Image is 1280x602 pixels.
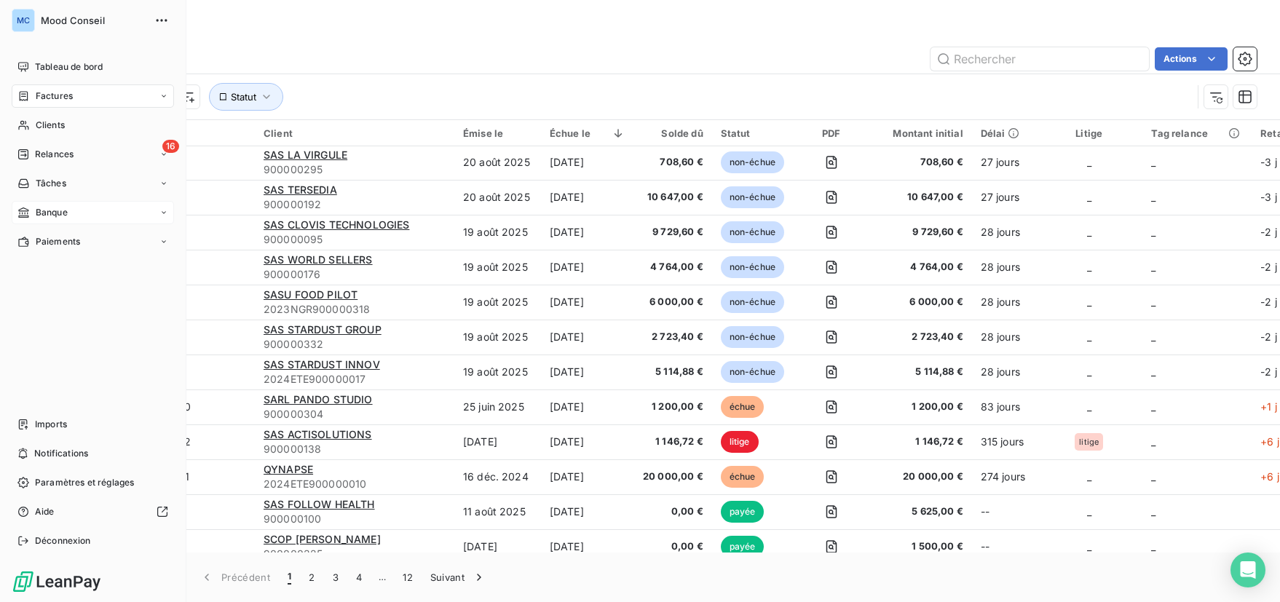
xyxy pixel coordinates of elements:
span: +6 j [1260,435,1279,448]
span: échue [721,466,765,488]
span: _ [1087,226,1091,238]
button: Suivant [422,562,495,593]
span: _ [1087,191,1091,203]
td: [DATE] [454,529,541,564]
span: SAS ACTISOLUTIONS [264,428,372,440]
span: SCOP [PERSON_NAME] [264,533,381,545]
td: 19 août 2025 [454,285,541,320]
td: [DATE] [541,494,634,529]
span: 900000100 [264,512,446,526]
span: 10 647,00 € [875,190,963,205]
span: _ [1151,156,1155,168]
button: 3 [324,562,347,593]
span: non-échue [721,326,784,348]
div: Tag relance [1151,127,1243,139]
span: 2 723,40 € [643,330,703,344]
div: PDF [805,127,858,139]
span: -2 j [1260,261,1277,273]
span: _ [1087,505,1091,518]
div: Échue le [550,127,625,139]
td: [DATE] [541,459,634,494]
td: 83 jours [972,389,1035,424]
span: 1 146,72 € [875,435,963,449]
span: SAS FOLLOW HEALTH [264,498,375,510]
td: 28 jours [972,285,1035,320]
td: 315 jours [972,424,1035,459]
span: Mood Conseil [41,15,146,26]
button: Statut [209,83,283,111]
span: _ [1087,365,1091,378]
td: -- [972,494,1035,529]
a: Aide [12,500,174,523]
span: 4 764,00 € [875,260,963,274]
span: … [371,566,394,589]
span: 900000304 [264,407,446,421]
td: 25 juin 2025 [454,389,541,424]
span: SAS LA VIRGULE [264,148,347,161]
span: payée [721,536,765,558]
span: _ [1087,261,1091,273]
span: 16 [162,140,179,153]
button: 1 [279,562,300,593]
span: Paiements [36,235,80,248]
span: _ [1151,330,1155,343]
span: _ [1151,191,1155,203]
span: non-échue [721,221,784,243]
span: 20 000,00 € [643,470,703,484]
span: 2024ETE900000017 [264,372,446,387]
span: _ [1151,365,1155,378]
div: Solde dû [643,127,703,139]
span: _ [1151,435,1155,448]
span: -2 j [1260,330,1277,343]
td: [DATE] [541,250,634,285]
span: -2 j [1260,365,1277,378]
button: 12 [394,562,422,593]
span: _ [1087,470,1091,483]
span: -3 j [1260,156,1277,168]
span: 1 [288,570,291,585]
span: non-échue [721,151,784,173]
span: _ [1087,540,1091,553]
td: 19 août 2025 [454,250,541,285]
span: _ [1087,156,1091,168]
img: Logo LeanPay [12,570,102,593]
span: _ [1087,330,1091,343]
span: Notifications [34,447,88,460]
td: 27 jours [972,180,1035,215]
span: 900000295 [264,162,446,177]
td: [DATE] [541,424,634,459]
div: Client [264,127,446,139]
span: payée [721,501,765,523]
td: 19 août 2025 [454,355,541,389]
span: 900000332 [264,337,446,352]
span: +1 j [1260,400,1277,413]
td: 28 jours [972,320,1035,355]
span: -2 j [1260,296,1277,308]
span: _ [1151,296,1155,308]
span: Statut [231,91,256,103]
td: 19 août 2025 [454,320,541,355]
div: Statut [721,127,787,139]
td: [DATE] [541,145,634,180]
span: 2 723,40 € [875,330,963,344]
span: SAS WORLD SELLERS [264,253,373,266]
span: Relances [35,148,74,161]
td: 274 jours [972,459,1035,494]
span: Déconnexion [35,534,91,547]
span: non-échue [721,256,784,278]
span: 5 114,88 € [875,365,963,379]
span: 900000192 [264,197,446,212]
span: -2 j [1260,226,1277,238]
span: _ [1151,470,1155,483]
span: Paramètres et réglages [35,476,134,489]
span: litige [1079,437,1099,446]
td: [DATE] [541,215,634,250]
span: _ [1087,296,1091,308]
td: [DATE] [541,180,634,215]
span: Tâches [36,177,66,190]
span: 5 114,88 € [643,365,703,379]
span: 6 000,00 € [875,295,963,309]
span: 5 625,00 € [875,504,963,519]
span: _ [1151,505,1155,518]
td: 11 août 2025 [454,494,541,529]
